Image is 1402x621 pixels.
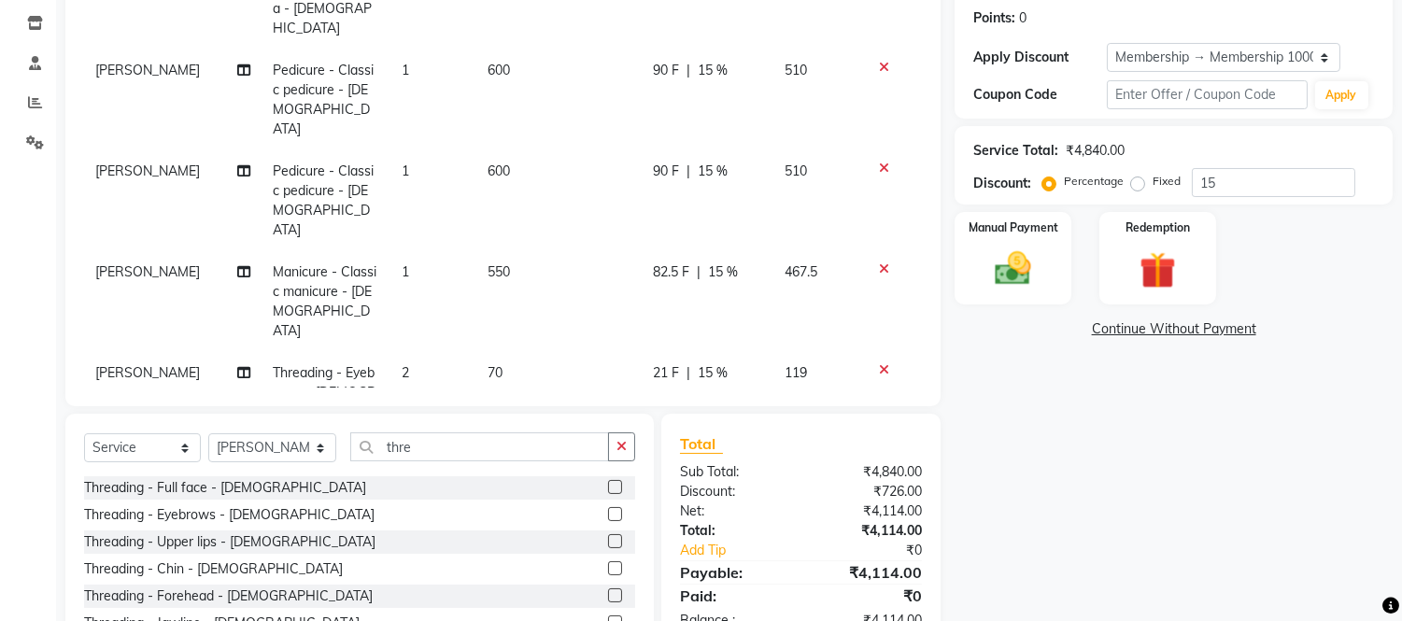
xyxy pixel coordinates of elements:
span: 600 [488,62,510,78]
span: 15 % [699,162,729,181]
div: Points: [973,8,1015,28]
span: 15 % [709,262,739,282]
div: Sub Total: [666,462,801,482]
div: Paid: [666,585,801,607]
div: ₹4,114.00 [801,561,937,584]
span: 550 [488,263,510,280]
span: 467.5 [785,263,817,280]
a: Continue Without Payment [958,319,1389,339]
span: 1 [402,263,409,280]
span: 1 [402,62,409,78]
div: Threading - Upper lips - [DEMOGRAPHIC_DATA] [84,532,375,552]
div: 0 [1019,8,1027,28]
div: Total: [666,521,801,541]
div: Threading - Eyebrows - [DEMOGRAPHIC_DATA] [84,505,375,525]
span: Manicure - Classic manicure - [DEMOGRAPHIC_DATA] [273,263,376,339]
span: 2 [402,364,409,381]
span: [PERSON_NAME] [95,263,200,280]
label: Manual Payment [969,219,1058,236]
span: 90 F [654,162,680,181]
span: 510 [785,62,807,78]
span: 119 [785,364,807,381]
span: [PERSON_NAME] [95,364,200,381]
span: | [698,262,701,282]
span: | [687,363,691,383]
div: ₹726.00 [801,482,937,501]
img: _cash.svg [984,247,1042,289]
div: ₹4,114.00 [801,501,937,521]
div: ₹0 [824,541,937,560]
span: 82.5 F [654,262,690,282]
label: Redemption [1126,219,1190,236]
span: 21 F [654,363,680,383]
div: Net: [666,501,801,521]
div: ₹4,114.00 [801,521,937,541]
div: Apply Discount [973,48,1107,67]
span: 15 % [699,61,729,80]
span: Threading - Eyebrows - [DEMOGRAPHIC_DATA] [273,364,376,420]
span: Pedicure - Classic pedicure - [DEMOGRAPHIC_DATA] [273,62,374,137]
div: Threading - Chin - [DEMOGRAPHIC_DATA] [84,559,343,579]
label: Percentage [1064,173,1124,190]
span: | [687,61,691,80]
div: ₹4,840.00 [801,462,937,482]
span: 90 F [654,61,680,80]
div: Service Total: [973,141,1058,161]
span: 1 [402,162,409,179]
a: Add Tip [666,541,824,560]
div: ₹4,840.00 [1066,141,1125,161]
span: | [687,162,691,181]
div: Discount: [666,482,801,501]
img: _gift.svg [1128,247,1187,293]
label: Fixed [1153,173,1181,190]
span: 600 [488,162,510,179]
div: Payable: [666,561,801,584]
span: 510 [785,162,807,179]
span: 15 % [699,363,729,383]
input: Enter Offer / Coupon Code [1107,80,1307,109]
span: [PERSON_NAME] [95,162,200,179]
div: Coupon Code [973,85,1107,105]
button: Apply [1315,81,1368,109]
div: Threading - Full face - [DEMOGRAPHIC_DATA] [84,478,366,498]
span: Pedicure - Classic pedicure - [DEMOGRAPHIC_DATA] [273,162,374,238]
span: Total [680,434,723,454]
div: Discount: [973,174,1031,193]
span: 70 [488,364,503,381]
div: Threading - Forehead - [DEMOGRAPHIC_DATA] [84,586,373,606]
div: ₹0 [801,585,937,607]
span: [PERSON_NAME] [95,62,200,78]
input: Search or Scan [350,432,609,461]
